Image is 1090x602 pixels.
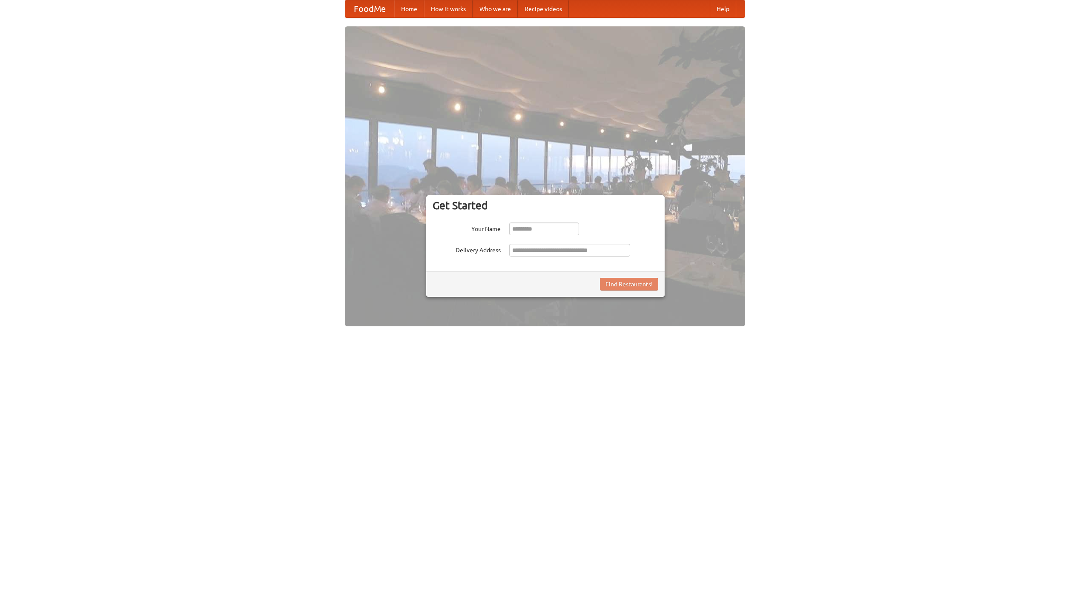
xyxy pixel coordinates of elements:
label: Your Name [433,223,501,233]
label: Delivery Address [433,244,501,254]
a: Home [394,0,424,17]
a: Who we are [473,0,518,17]
a: FoodMe [345,0,394,17]
a: Help [710,0,736,17]
a: How it works [424,0,473,17]
button: Find Restaurants! [600,278,658,291]
a: Recipe videos [518,0,569,17]
h3: Get Started [433,199,658,212]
